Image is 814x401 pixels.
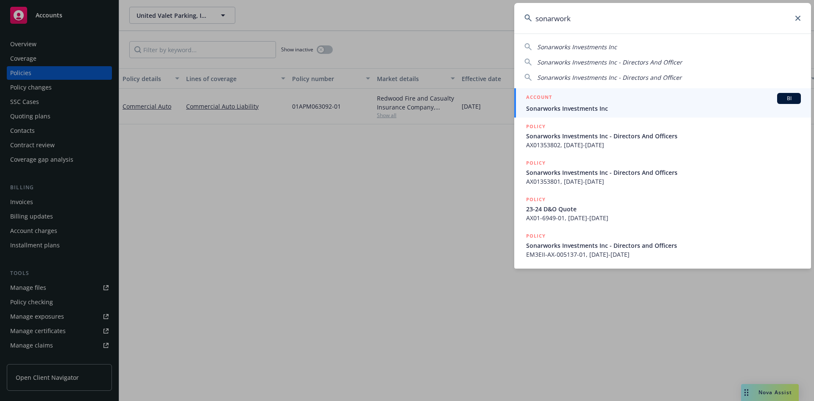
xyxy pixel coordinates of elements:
span: EM3EII-AX-005137-01, [DATE]-[DATE] [526,250,801,259]
span: Sonarworks Investments Inc - Directors and Officer [537,73,682,81]
span: AX01353801, [DATE]-[DATE] [526,177,801,186]
a: POLICY23-24 D&O QuoteAX01-6949-01, [DATE]-[DATE] [514,191,811,227]
h5: POLICY [526,159,546,167]
span: AX01-6949-01, [DATE]-[DATE] [526,213,801,222]
h5: ACCOUNT [526,93,552,103]
span: BI [781,95,797,102]
span: 23-24 D&O Quote [526,205,801,213]
a: ACCOUNTBISonarworks Investments Inc [514,88,811,118]
span: Sonarworks Investments Inc - Directors And Officers [526,168,801,177]
h5: POLICY [526,122,546,131]
span: Sonarworks Investments Inc - Directors And Officer [537,58,682,66]
a: POLICYSonarworks Investments Inc - Directors And OfficersAX01353801, [DATE]-[DATE] [514,154,811,191]
span: Sonarworks Investments Inc [537,43,617,51]
span: Sonarworks Investments Inc [526,104,801,113]
a: POLICYSonarworks Investments Inc - Directors and OfficersEM3EII-AX-005137-01, [DATE]-[DATE] [514,227,811,264]
h5: POLICY [526,232,546,240]
input: Search... [514,3,811,34]
span: Sonarworks Investments Inc - Directors and Officers [526,241,801,250]
span: Sonarworks Investments Inc - Directors And Officers [526,132,801,140]
span: AX01353802, [DATE]-[DATE] [526,140,801,149]
h5: POLICY [526,195,546,204]
a: POLICYSonarworks Investments Inc - Directors And OfficersAX01353802, [DATE]-[DATE] [514,118,811,154]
